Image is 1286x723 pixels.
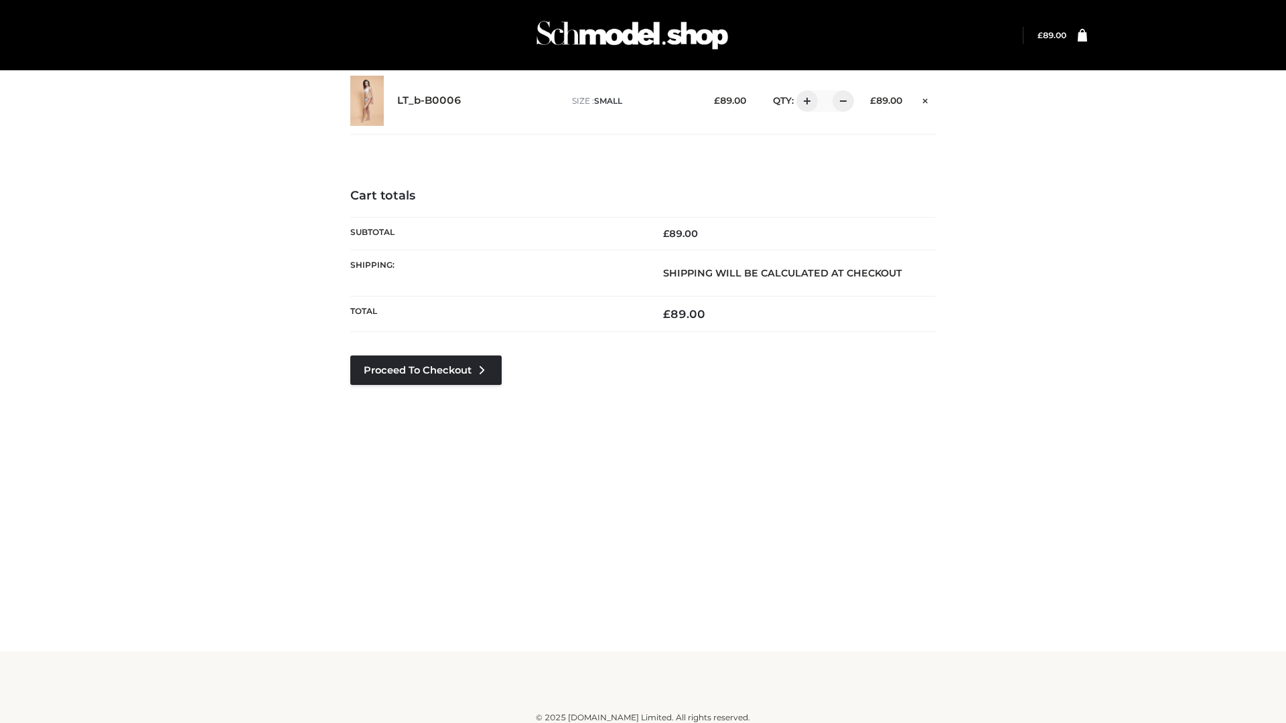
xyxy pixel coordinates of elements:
[594,96,622,106] span: SMALL
[532,9,733,62] img: Schmodel Admin 964
[663,307,670,321] span: £
[916,90,936,108] a: Remove this item
[350,189,936,204] h4: Cart totals
[663,267,902,279] strong: Shipping will be calculated at checkout
[760,90,849,112] div: QTY:
[870,95,876,106] span: £
[397,94,461,107] a: LT_b-B0006
[350,76,384,126] img: LT_b-B0006 - SMALL
[350,217,643,250] th: Subtotal
[572,95,693,107] p: size :
[350,355,502,385] a: Proceed to Checkout
[663,307,705,321] bdi: 89.00
[714,95,720,106] span: £
[350,250,643,296] th: Shipping:
[1038,30,1066,40] bdi: 89.00
[714,95,746,106] bdi: 89.00
[663,228,669,240] span: £
[1038,30,1066,40] a: £89.00
[663,228,698,240] bdi: 89.00
[350,297,643,332] th: Total
[870,95,902,106] bdi: 89.00
[1038,30,1043,40] span: £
